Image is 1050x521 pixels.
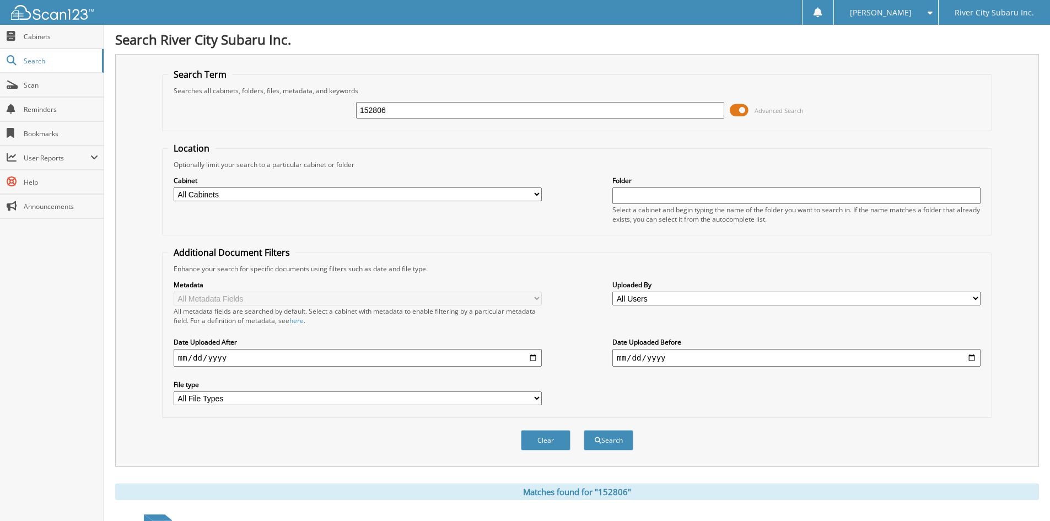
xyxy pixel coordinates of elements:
[168,142,215,154] legend: Location
[174,380,542,389] label: File type
[612,337,981,347] label: Date Uploaded Before
[612,280,981,289] label: Uploaded By
[24,80,98,90] span: Scan
[11,5,94,20] img: scan123-logo-white.svg
[612,349,981,367] input: end
[24,105,98,114] span: Reminders
[168,264,986,273] div: Enhance your search for specific documents using filters such as date and file type.
[612,176,981,185] label: Folder
[24,129,98,138] span: Bookmarks
[289,316,304,325] a: here
[612,205,981,224] div: Select a cabinet and begin typing the name of the folder you want to search in. If the name match...
[168,86,986,95] div: Searches all cabinets, folders, files, metadata, and keywords
[850,9,912,16] span: [PERSON_NAME]
[995,468,1050,521] iframe: Chat Widget
[24,202,98,211] span: Announcements
[755,106,804,115] span: Advanced Search
[168,160,986,169] div: Optionally limit your search to a particular cabinet or folder
[24,56,96,66] span: Search
[521,430,570,450] button: Clear
[174,176,542,185] label: Cabinet
[24,32,98,41] span: Cabinets
[24,178,98,187] span: Help
[584,430,633,450] button: Search
[168,68,232,80] legend: Search Term
[174,337,542,347] label: Date Uploaded After
[174,280,542,289] label: Metadata
[174,349,542,367] input: start
[24,153,90,163] span: User Reports
[115,30,1039,49] h1: Search River City Subaru Inc.
[168,246,295,259] legend: Additional Document Filters
[115,484,1039,500] div: Matches found for "152806"
[174,307,542,325] div: All metadata fields are searched by default. Select a cabinet with metadata to enable filtering b...
[955,9,1034,16] span: River City Subaru Inc.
